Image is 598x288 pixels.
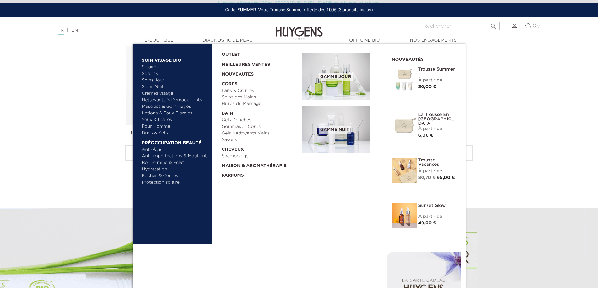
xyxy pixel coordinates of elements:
[319,126,351,134] span: Gamme nuit
[302,106,370,153] img: routine_nuit_banner.jpg
[418,221,436,225] span: 49,00 €
[418,77,456,84] div: À partir de
[142,110,207,117] a: Lotions & Eaux Florales
[420,22,500,30] input: Rechercher
[402,37,465,44] a: Nos engagements
[222,87,298,94] a: Laits & Crèmes
[319,73,353,81] span: Gamme jour
[142,123,207,130] a: Pour Homme
[222,123,298,130] a: Gommages Corps
[222,143,298,153] a: Cheveux
[302,53,382,100] a: Gamme jour
[392,67,417,92] img: Trousse Summer
[142,160,207,166] a: Bonne mine & Éclat
[418,133,434,138] span: 6,00 €
[418,85,436,89] span: 30,00 €
[72,28,78,33] a: EN
[418,203,456,208] a: Sunset Glow
[142,84,202,90] a: Soins Nuit
[142,136,207,146] a: Préoccupation beauté
[418,126,456,132] div: À partir de
[302,106,382,153] a: Gamme nuit
[142,54,207,64] a: Soin Visage Bio
[418,175,436,180] span: 80,70 €
[222,58,292,68] a: Meilleures Ventes
[392,203,417,228] img: Sunset glow- un teint éclatant
[392,55,456,62] h2: Nouveautés
[222,153,298,160] a: Shampoings
[490,21,497,28] i: 
[142,71,207,77] a: Sérums
[222,169,298,179] a: Parfums
[222,137,298,143] a: Savons
[125,145,205,161] a: Découvrir
[196,37,259,44] a: Diagnostic de peau
[142,64,207,71] a: Solaire
[142,117,207,123] a: Yeux & Lèvres
[222,101,298,107] a: Huiles de Massage
[302,53,370,100] img: routine_jour_banner.jpg
[128,37,191,44] a: E-Boutique
[418,168,456,175] div: À partir de
[125,164,205,170] div: À partir de
[333,37,396,44] a: Officine Bio
[276,17,323,41] img: Huygens
[131,131,199,136] a: Le Concentré Hyaluronique
[142,77,207,84] a: Soins Jour
[533,24,540,28] span: (0)
[142,166,207,173] a: Hydratation
[222,160,298,169] a: Maison & Aromathérapie
[418,158,456,167] a: Trousse Vacances
[55,27,245,34] div: |
[222,117,298,123] a: Gels Douches
[222,78,298,87] a: Corps
[418,67,456,71] a: Trousse Summer
[142,153,207,160] a: Anti-imperfections & Matifiant
[142,179,207,186] a: Protection solaire
[222,48,292,58] a: OUTLET
[58,28,64,35] a: FR
[126,46,205,125] img: Le Concentré Hyaluronique
[392,158,417,183] img: La Trousse vacances
[222,94,298,101] a: Soins des Mains
[142,97,207,103] a: Nettoyants & Démaquillants
[488,20,499,29] button: 
[222,107,298,117] a: Bain
[142,146,207,153] a: Anti-Âge
[142,130,207,136] a: Duos & Sets
[418,113,456,126] a: La Trousse en [GEOGRAPHIC_DATA]
[418,213,456,220] div: À partir de
[142,173,207,179] a: Poches & Cernes
[222,130,298,137] a: Gels Nettoyants Mains
[437,175,455,180] span: 65,00 €
[392,113,417,138] img: La Trousse en Coton
[142,90,207,97] a: Crèmes visage
[142,103,207,110] a: Masques & Gommages
[222,68,298,78] a: Nouveautés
